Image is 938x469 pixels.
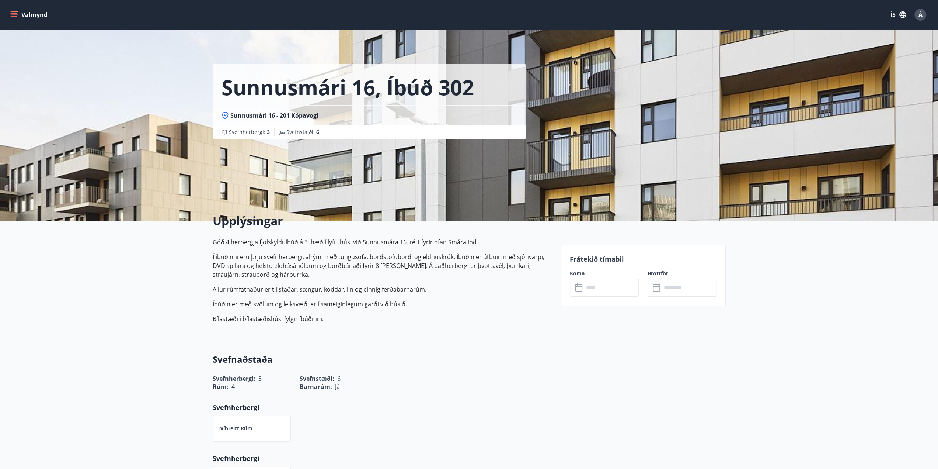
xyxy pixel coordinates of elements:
[918,11,923,19] span: Á
[648,270,716,277] label: Brottför
[316,128,319,135] span: 6
[286,128,319,136] span: Svefnstæði :
[213,300,552,308] p: Íbúðin er með svölum og leiksvæði er í sameiginlegum garði við húsið.
[213,314,552,323] p: Bílastæði í bílastæðishúsi fylgir íbúðinni.
[213,213,552,229] h2: Upplýsingar
[911,6,929,24] button: Á
[570,270,639,277] label: Koma
[230,111,318,120] span: Sunnusmári 16 - 201 Kópavogi
[886,8,910,21] button: ÍS
[213,403,552,412] p: Svefnherbergi
[213,238,552,246] p: Góð 4 herbergja fjölskylduíbúð á 3. hæð í lyftuhúsi við Sunnusmára 16, rétt fyrir ofan Smáralind.
[213,285,552,294] p: Allur rúmfatnaður er til staðar, sængur, koddar, lín og einnig ferðabarnarúm.
[335,383,340,391] span: Já
[217,425,252,432] p: Tvíbreitt rúm
[213,252,552,279] p: Í íbúðinni eru þrjú svefnherbergi, alrými með tungusófa, borðstofuborði og eldhúskrók. Íbúðin er ...
[300,383,332,391] span: Barnarúm :
[570,254,716,264] p: Frátekið tímabil
[267,128,270,135] span: 3
[9,8,50,21] button: menu
[231,383,235,391] span: 4
[222,73,474,101] h1: Sunnusmári 16, íbúð 302
[213,353,552,366] h3: Svefnaðstaða
[213,454,552,463] p: Svefnherbergi
[229,128,270,136] span: Svefnherbergi :
[213,383,229,391] span: Rúm :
